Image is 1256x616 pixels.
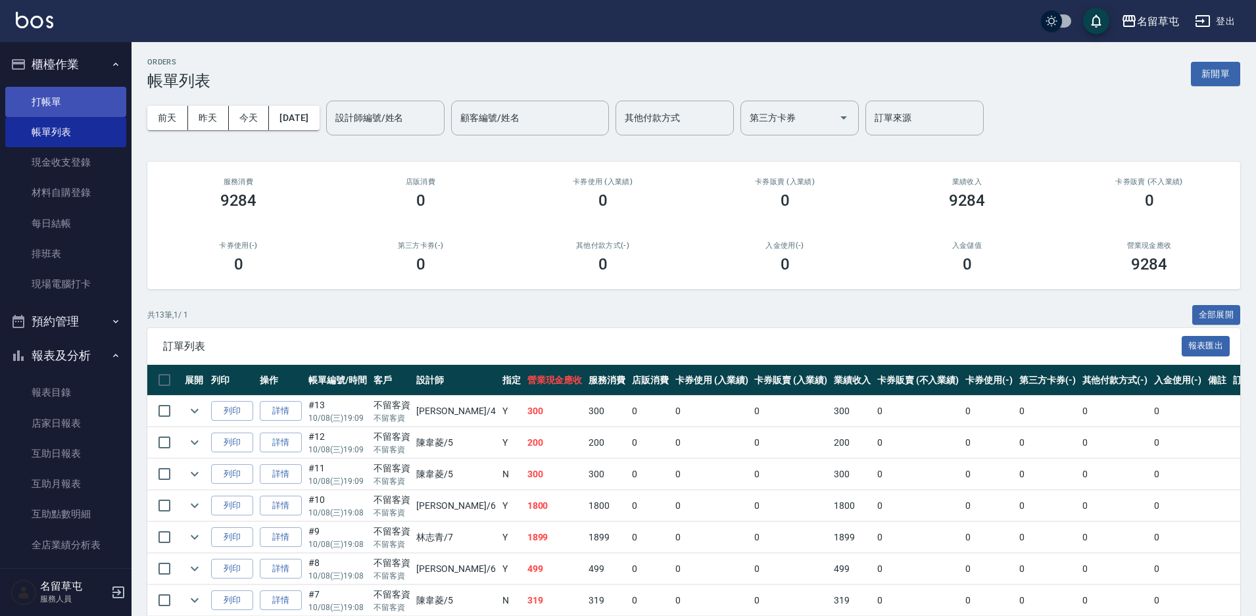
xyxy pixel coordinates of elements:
[585,585,629,616] td: 319
[831,396,874,427] td: 300
[1016,490,1079,521] td: 0
[5,147,126,178] a: 現金收支登錄
[524,490,586,521] td: 1800
[5,339,126,373] button: 報表及分析
[260,401,302,421] a: 詳情
[1079,427,1151,458] td: 0
[185,433,205,452] button: expand row
[499,585,524,616] td: N
[524,459,586,490] td: 300
[831,522,874,553] td: 1899
[629,585,672,616] td: 0
[260,559,302,579] a: 詳情
[781,255,790,273] h3: 0
[672,490,752,521] td: 0
[1191,62,1240,86] button: 新開單
[211,433,253,453] button: 列印
[305,554,370,584] td: #8
[524,396,586,427] td: 300
[629,490,672,521] td: 0
[5,239,126,269] a: 排班表
[413,459,498,490] td: 陳韋菱 /5
[211,559,253,579] button: 列印
[831,365,874,396] th: 業績收入
[5,304,126,339] button: 預約管理
[1079,585,1151,616] td: 0
[5,377,126,408] a: 報表目錄
[524,365,586,396] th: 營業現金應收
[585,459,629,490] td: 300
[962,365,1016,396] th: 卡券使用(-)
[413,427,498,458] td: 陳韋菱 /5
[831,459,874,490] td: 300
[220,191,257,210] h3: 9284
[710,241,860,250] h2: 入金使用(-)
[751,365,831,396] th: 卡券販賣 (入業績)
[962,490,1016,521] td: 0
[413,585,498,616] td: 陳韋菱 /5
[5,269,126,299] a: 現場電腦打卡
[416,255,425,273] h3: 0
[1016,585,1079,616] td: 0
[211,527,253,548] button: 列印
[527,241,678,250] h2: 其他付款方式(-)
[831,427,874,458] td: 200
[345,241,496,250] h2: 第三方卡券(-)
[1074,178,1224,186] h2: 卡券販賣 (不入業績)
[211,590,253,611] button: 列印
[1151,427,1205,458] td: 0
[1016,554,1079,584] td: 0
[1205,365,1230,396] th: 備註
[413,522,498,553] td: 林志青 /7
[1079,396,1151,427] td: 0
[874,365,962,396] th: 卡券販賣 (不入業績)
[305,490,370,521] td: #10
[1079,490,1151,521] td: 0
[147,58,210,66] h2: ORDERS
[629,396,672,427] td: 0
[305,427,370,458] td: #12
[874,459,962,490] td: 0
[1151,522,1205,553] td: 0
[374,444,410,456] p: 不留客資
[710,178,860,186] h2: 卡券販賣 (入業績)
[962,522,1016,553] td: 0
[499,427,524,458] td: Y
[185,527,205,547] button: expand row
[585,490,629,521] td: 1800
[185,464,205,484] button: expand row
[672,396,752,427] td: 0
[256,365,305,396] th: 操作
[185,401,205,421] button: expand row
[672,554,752,584] td: 0
[598,255,608,273] h3: 0
[305,396,370,427] td: #13
[305,365,370,396] th: 帳單編號/時間
[308,602,367,613] p: 10/08 (三) 19:08
[5,499,126,529] a: 互助點數明細
[751,585,831,616] td: 0
[5,560,126,590] a: 營業統計分析表
[524,427,586,458] td: 200
[629,459,672,490] td: 0
[260,433,302,453] a: 詳情
[1191,67,1240,80] a: 新開單
[1083,8,1109,34] button: save
[962,427,1016,458] td: 0
[949,191,986,210] h3: 9284
[413,554,498,584] td: [PERSON_NAME] /6
[598,191,608,210] h3: 0
[1151,554,1205,584] td: 0
[185,590,205,610] button: expand row
[1079,459,1151,490] td: 0
[260,527,302,548] a: 詳情
[672,522,752,553] td: 0
[5,117,126,147] a: 帳單列表
[374,430,410,444] div: 不留客資
[5,408,126,438] a: 店家日報表
[499,459,524,490] td: N
[260,464,302,485] a: 詳情
[1151,585,1205,616] td: 0
[1116,8,1184,35] button: 名留草屯
[672,459,752,490] td: 0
